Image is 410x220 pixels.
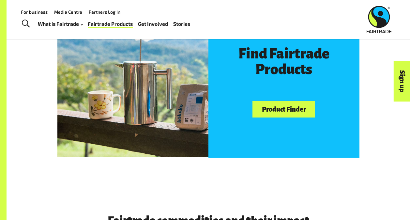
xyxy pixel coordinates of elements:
a: What is Fairtrade [38,19,83,28]
a: Fairtrade Products [88,19,133,28]
img: Fairtrade Australia New Zealand logo [367,6,392,33]
a: Get Involved [138,19,168,28]
h3: Find Fairtrade Products [234,46,334,77]
a: For business [21,9,48,15]
a: Product Finder [252,101,315,118]
a: Stories [173,19,190,28]
a: Media Centre [54,9,82,15]
a: Toggle Search [18,16,34,32]
a: Partners Log In [89,9,120,15]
